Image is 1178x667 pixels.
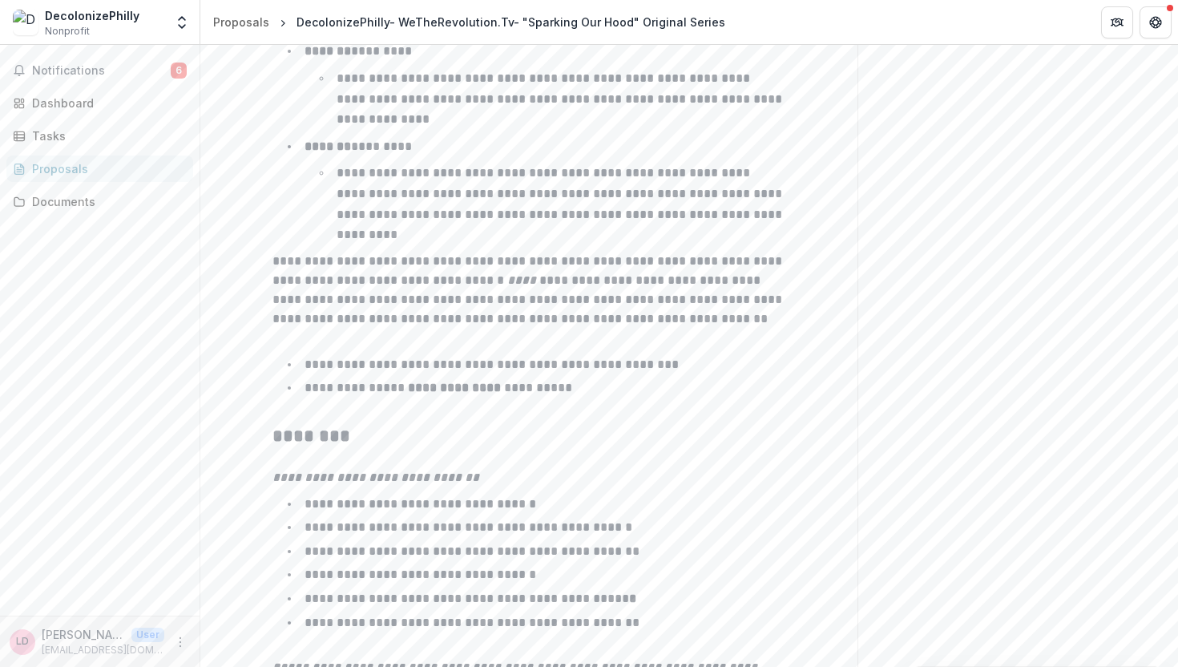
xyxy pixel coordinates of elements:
button: Open entity switcher [171,6,193,38]
div: Proposals [213,14,269,30]
span: Nonprofit [45,24,90,38]
button: Get Help [1140,6,1172,38]
button: Partners [1101,6,1133,38]
p: [EMAIL_ADDRESS][DOMAIN_NAME] [42,643,164,657]
span: 6 [171,63,187,79]
div: DecolonizePhilly- WeTheRevolution.Tv- "Sparking Our Hood" Original Series [297,14,725,30]
span: Notifications [32,64,171,78]
img: DecolonizePhilly [13,10,38,35]
button: More [171,633,190,652]
div: Lakesha Datts [16,637,29,647]
a: Documents [6,188,193,215]
div: Proposals [32,160,180,177]
a: Tasks [6,123,193,149]
div: Dashboard [32,95,180,111]
a: Dashboard [6,90,193,116]
a: Proposals [6,156,193,182]
div: Documents [32,193,180,210]
a: Proposals [207,10,276,34]
p: [PERSON_NAME] [42,626,125,643]
button: Notifications6 [6,58,193,83]
p: User [131,628,164,642]
div: DecolonizePhilly [45,7,139,24]
div: Tasks [32,127,180,144]
nav: breadcrumb [207,10,732,34]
